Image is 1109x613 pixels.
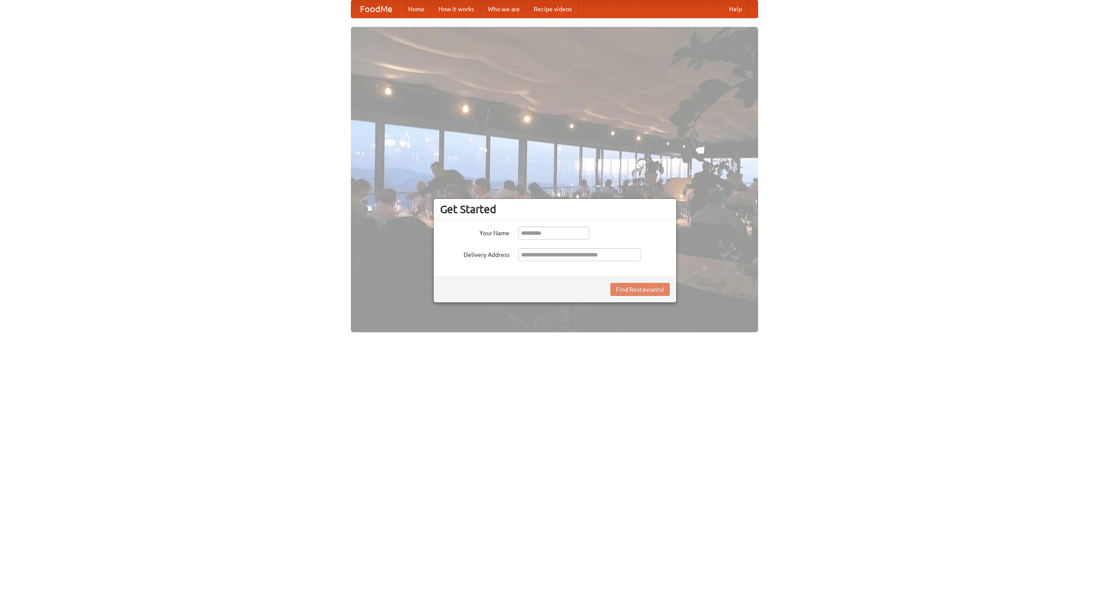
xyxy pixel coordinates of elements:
a: Who we are [481,0,527,18]
a: Home [401,0,431,18]
button: Find Restaurants! [610,283,670,296]
h3: Get Started [440,203,670,216]
a: Help [722,0,749,18]
a: FoodMe [351,0,401,18]
label: Delivery Address [440,248,509,259]
a: Recipe videos [527,0,579,18]
label: Your Name [440,227,509,237]
a: How it works [431,0,481,18]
